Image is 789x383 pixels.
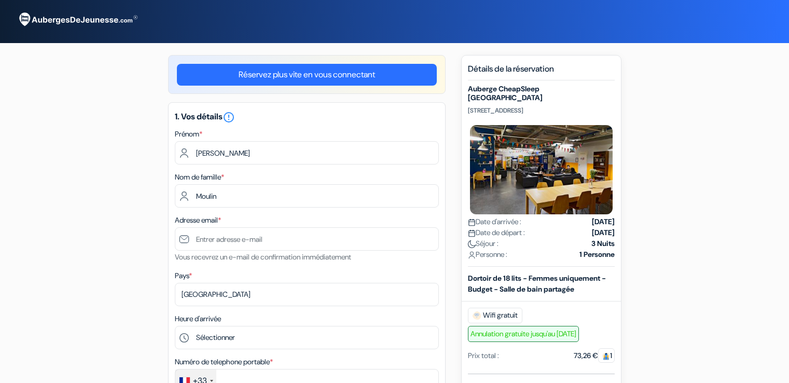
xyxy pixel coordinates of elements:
span: Personne : [468,249,507,260]
strong: 3 Nuits [591,238,615,249]
h5: Auberge CheapSleep [GEOGRAPHIC_DATA] [468,85,615,102]
span: 1 [598,348,615,363]
img: AubergesDeJeunesse.com [12,6,142,34]
div: 73,26 € [574,350,615,361]
label: Pays [175,270,192,281]
input: Entrer adresse e-mail [175,227,439,251]
b: Dortoir de 18 lits - Femmes uniquement - Budget - Salle de bain partagée [468,273,606,294]
div: Prix total : [468,350,499,361]
strong: [DATE] [592,216,615,227]
input: Entrez votre prénom [175,141,439,165]
img: moon.svg [468,240,476,248]
span: Wifi gratuit [468,308,522,323]
img: calendar.svg [468,218,476,226]
span: Date de départ : [468,227,525,238]
strong: 1 Personne [579,249,615,260]
span: Annulation gratuite jusqu'au [DATE] [468,326,579,342]
span: Date d'arrivée : [468,216,521,227]
h5: 1. Vos détails [175,111,439,124]
label: Numéro de telephone portable [175,357,273,367]
span: Séjour : [468,238,499,249]
img: free_wifi.svg [473,311,481,320]
i: error_outline [223,111,235,124]
input: Entrer le nom de famille [175,184,439,208]
a: Réservez plus vite en vous connectant [177,64,437,86]
small: Vous recevrez un e-mail de confirmation immédiatement [175,252,351,262]
img: calendar.svg [468,229,476,237]
label: Prénom [175,129,202,140]
label: Heure d'arrivée [175,313,221,324]
label: Adresse email [175,215,221,226]
img: guest.svg [602,352,610,360]
a: error_outline [223,111,235,122]
img: user_icon.svg [468,251,476,259]
strong: [DATE] [592,227,615,238]
p: [STREET_ADDRESS] [468,106,615,115]
label: Nom de famille [175,172,224,183]
h5: Détails de la réservation [468,64,615,80]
